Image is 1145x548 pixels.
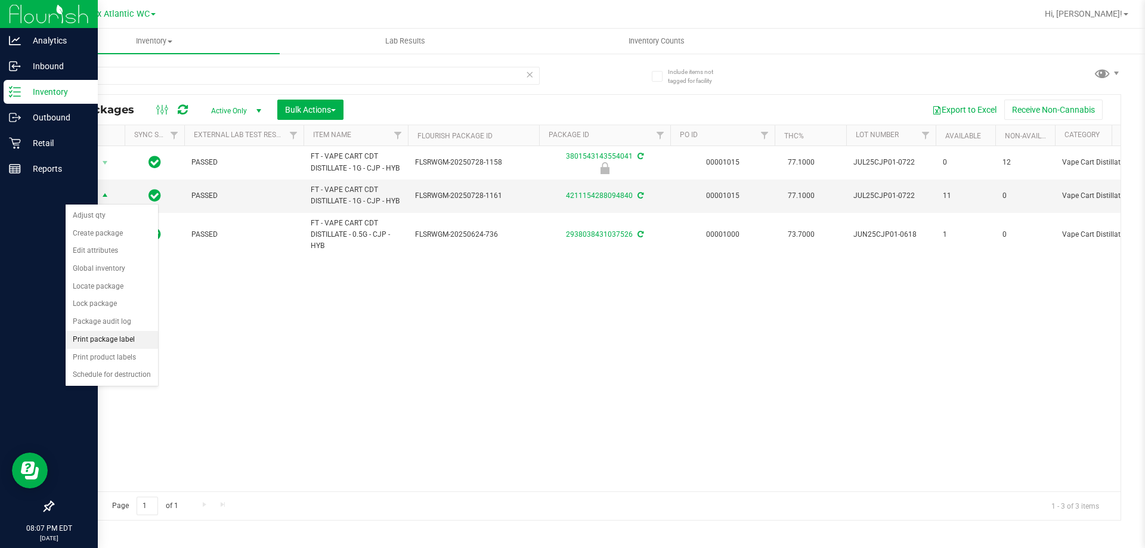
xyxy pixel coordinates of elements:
[21,33,92,48] p: Analytics
[137,497,158,515] input: 1
[566,191,633,200] a: 4211154288094840
[706,230,739,239] a: 00001000
[5,523,92,534] p: 08:07 PM EDT
[12,453,48,488] iframe: Resource center
[853,190,929,202] span: JUL25CJP01-0722
[853,157,929,168] span: JUL25CJP01-0722
[706,191,739,200] a: 00001015
[191,229,296,240] span: PASSED
[856,131,899,139] a: Lot Number
[66,207,158,225] li: Adjust qty
[1064,131,1100,139] a: Category
[537,162,672,174] div: Newly Received
[66,260,158,278] li: Global inventory
[415,190,532,202] span: FLSRWGM-20250728-1161
[66,295,158,313] li: Lock package
[62,103,146,116] span: All Packages
[1005,132,1058,140] a: Non-Available
[5,534,92,543] p: [DATE]
[549,131,589,139] a: Package ID
[782,154,821,171] span: 77.1000
[66,331,158,349] li: Print package label
[943,229,988,240] span: 1
[284,125,304,145] a: Filter
[21,136,92,150] p: Retail
[9,163,21,175] inline-svg: Reports
[636,230,643,239] span: Sync from Compliance System
[311,151,401,174] span: FT - VAPE CART CDT DISTILLATE - 1G - CJP - HYB
[415,157,532,168] span: FLSRWGM-20250728-1158
[191,190,296,202] span: PASSED
[285,105,336,114] span: Bulk Actions
[388,125,408,145] a: Filter
[29,29,280,54] a: Inventory
[277,100,343,120] button: Bulk Actions
[98,154,113,171] span: select
[924,100,1004,120] button: Export to Excel
[612,36,701,47] span: Inventory Counts
[566,230,633,239] a: 2938038431037526
[1004,100,1103,120] button: Receive Non-Cannabis
[66,313,158,331] li: Package audit log
[853,229,929,240] span: JUN25CJP01-0618
[148,154,161,171] span: In Sync
[98,188,113,205] span: select
[636,152,643,160] span: Sync from Compliance System
[525,67,534,82] span: Clear
[784,132,804,140] a: THC%
[415,229,532,240] span: FLSRWGM-20250624-736
[21,162,92,176] p: Reports
[66,366,158,384] li: Schedule for destruction
[943,190,988,202] span: 11
[21,59,92,73] p: Inbound
[311,218,401,252] span: FT - VAPE CART CDT DISTILLATE - 0.5G - CJP - HYB
[134,131,180,139] a: Sync Status
[191,157,296,168] span: PASSED
[52,67,540,85] input: Search Package ID, Item Name, SKU, Lot or Part Number...
[194,131,287,139] a: External Lab Test Result
[9,60,21,72] inline-svg: Inbound
[706,158,739,166] a: 00001015
[66,349,158,367] li: Print product labels
[165,125,184,145] a: Filter
[1002,190,1048,202] span: 0
[668,67,728,85] span: Include items not tagged for facility
[21,110,92,125] p: Outbound
[88,9,150,19] span: Jax Atlantic WC
[417,132,493,140] a: Flourish Package ID
[280,29,531,54] a: Lab Results
[566,152,633,160] a: 3801543143554041
[9,35,21,47] inline-svg: Analytics
[1002,229,1048,240] span: 0
[1002,157,1048,168] span: 12
[1042,497,1109,515] span: 1 - 3 of 3 items
[66,242,158,260] li: Edit attributes
[680,131,698,139] a: PO ID
[21,85,92,99] p: Inventory
[66,278,158,296] li: Locate package
[636,191,643,200] span: Sync from Compliance System
[1045,9,1122,18] span: Hi, [PERSON_NAME]!
[782,226,821,243] span: 73.7000
[9,137,21,149] inline-svg: Retail
[9,86,21,98] inline-svg: Inventory
[531,29,782,54] a: Inventory Counts
[311,184,401,207] span: FT - VAPE CART CDT DISTILLATE - 1G - CJP - HYB
[943,157,988,168] span: 0
[9,112,21,123] inline-svg: Outbound
[313,131,351,139] a: Item Name
[29,36,280,47] span: Inventory
[651,125,670,145] a: Filter
[782,187,821,205] span: 77.1000
[66,225,158,243] li: Create package
[916,125,936,145] a: Filter
[945,132,981,140] a: Available
[148,187,161,204] span: In Sync
[755,125,775,145] a: Filter
[369,36,441,47] span: Lab Results
[102,497,188,515] span: Page of 1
